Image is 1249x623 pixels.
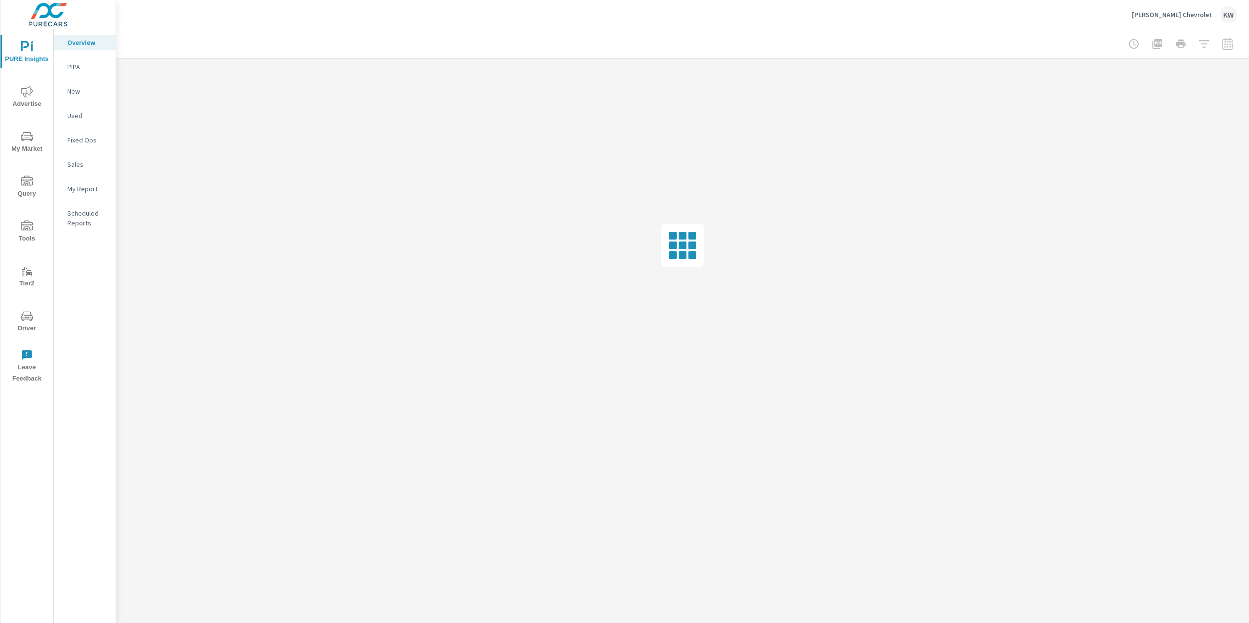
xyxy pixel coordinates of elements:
span: Advertise [3,86,50,110]
p: PIPA [67,62,108,72]
span: Driver [3,310,50,334]
p: Fixed Ops [67,135,108,145]
p: Scheduled Reports [67,208,108,228]
span: PURE Insights [3,41,50,65]
span: Tier2 [3,265,50,289]
div: Scheduled Reports [54,206,116,230]
p: My Report [67,184,108,194]
p: Sales [67,160,108,169]
span: My Market [3,131,50,155]
div: PIPA [54,60,116,74]
span: Leave Feedback [3,349,50,384]
span: Query [3,176,50,200]
div: nav menu [0,29,53,388]
div: New [54,84,116,99]
div: Overview [54,35,116,50]
p: Overview [67,38,108,47]
div: My Report [54,181,116,196]
div: KW [1220,6,1237,23]
p: New [67,86,108,96]
p: Used [67,111,108,121]
div: Used [54,108,116,123]
div: Sales [54,157,116,172]
div: Fixed Ops [54,133,116,147]
p: [PERSON_NAME] Chevrolet [1132,10,1212,19]
span: Tools [3,221,50,244]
